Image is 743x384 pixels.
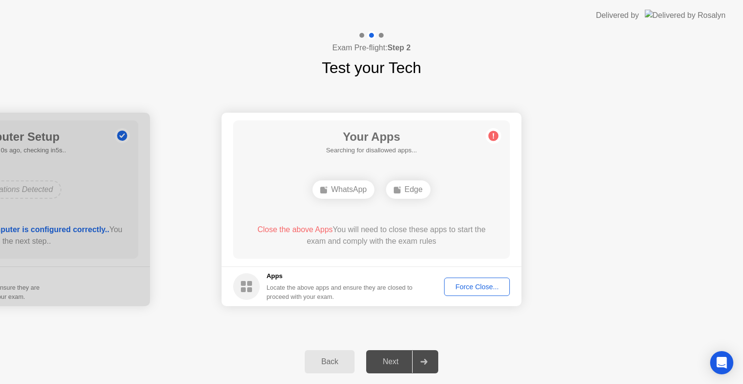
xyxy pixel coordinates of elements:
button: Next [366,350,438,373]
h1: Test your Tech [322,56,421,79]
div: You will need to close these apps to start the exam and comply with the exam rules [247,224,496,247]
span: Close the above Apps [257,225,333,234]
h5: Searching for disallowed apps... [326,146,417,155]
div: Locate the above apps and ensure they are closed to proceed with your exam. [267,283,413,301]
div: Delivered by [596,10,639,21]
div: Edge [386,180,430,199]
div: Next [369,357,412,366]
div: Open Intercom Messenger [710,351,733,374]
div: Force Close... [447,283,506,291]
b: Step 2 [387,44,411,52]
div: WhatsApp [312,180,374,199]
img: Delivered by Rosalyn [645,10,726,21]
div: Back [308,357,352,366]
h5: Apps [267,271,413,281]
h4: Exam Pre-flight: [332,42,411,54]
button: Back [305,350,355,373]
button: Force Close... [444,278,510,296]
h1: Your Apps [326,128,417,146]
